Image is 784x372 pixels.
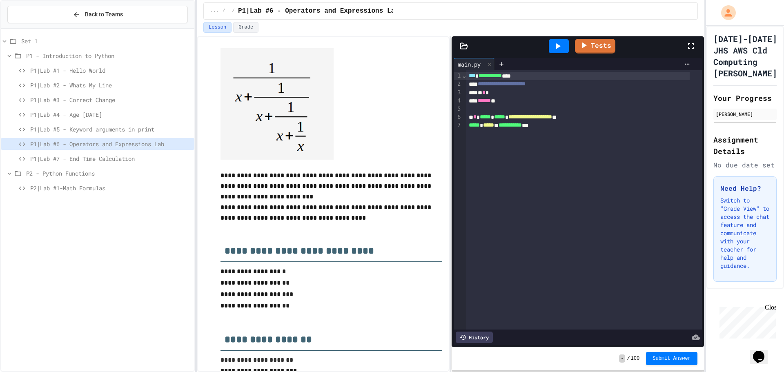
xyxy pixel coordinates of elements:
[750,339,776,364] iframe: chat widget
[223,8,225,14] span: /
[30,66,191,75] span: P1|Lab #1 - Hello World
[454,121,462,129] div: 7
[716,304,776,339] iframe: chat widget
[454,60,485,69] div: main.py
[454,89,462,97] div: 3
[713,134,777,157] h2: Assignment Details
[619,354,625,363] span: -
[7,6,188,23] button: Back to Teams
[454,58,495,70] div: main.py
[713,3,738,22] div: My Account
[210,8,219,14] span: ...
[646,352,697,365] button: Submit Answer
[454,113,462,121] div: 6
[575,39,615,53] a: Tests
[627,355,630,362] span: /
[233,22,258,33] button: Grade
[713,92,777,104] h2: Your Progress
[713,160,777,170] div: No due date set
[713,33,777,79] h1: [DATE]-[DATE] JHS AWS Cld Computing [PERSON_NAME]
[30,184,191,192] span: P2|Lab #1-Math Formulas
[462,72,466,79] span: Fold line
[456,332,493,343] div: History
[30,140,191,148] span: P1|Lab #6 - Operators and Expressions Lab
[720,183,770,193] h3: Need Help?
[454,72,462,80] div: 1
[26,169,191,178] span: P2 - Python Functions
[30,154,191,163] span: P1|Lab #7 - End Time Calculation
[3,3,56,52] div: Chat with us now!Close
[454,97,462,105] div: 4
[454,80,462,88] div: 2
[30,96,191,104] span: P1|Lab #3 - Correct Change
[454,105,462,113] div: 5
[653,355,691,362] span: Submit Answer
[30,81,191,89] span: P1|Lab #2 - Whats My Line
[85,10,123,19] span: Back to Teams
[631,355,640,362] span: 100
[21,37,191,45] span: Set 1
[238,6,399,16] span: P1|Lab #6 - Operators and Expressions Lab
[720,196,770,270] p: Switch to "Grade View" to access the chat feature and communicate with your teacher for help and ...
[716,110,774,118] div: [PERSON_NAME]
[203,22,232,33] button: Lesson
[232,8,235,14] span: /
[30,110,191,119] span: P1|Lab #4 - Age [DATE]
[26,51,191,60] span: P1 - Introduction to Python
[30,125,191,134] span: P1|Lab #5 - Keyword arguments in print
